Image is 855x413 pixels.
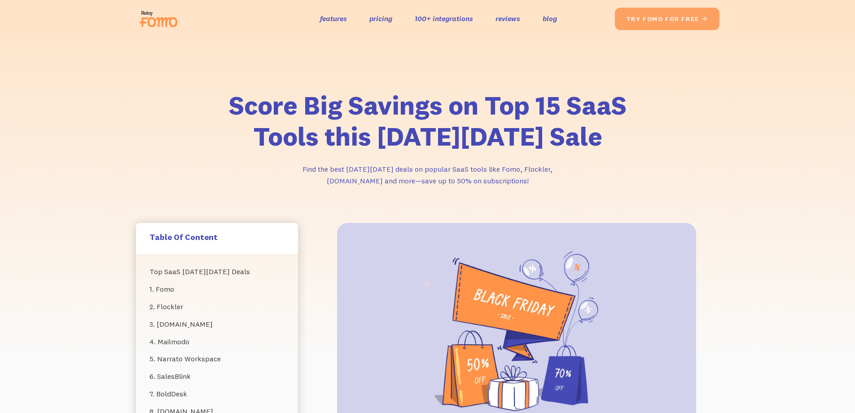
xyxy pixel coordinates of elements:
[149,333,285,351] a: 4. Mailmodo
[149,350,285,368] a: 5. Narrato Workspace
[149,368,285,385] a: 6. SalesBlink
[369,12,392,25] a: pricing
[495,12,520,25] a: reviews
[199,90,657,152] h1: Score Big Savings on Top 15 SaaS Tools this [DATE][DATE] Sale
[701,15,708,23] span: 
[415,12,473,25] a: 100+ integrations
[543,12,557,25] a: blog
[149,298,285,315] a: 2. Flockler
[615,8,719,30] a: try fomo for free
[149,232,285,242] h5: Table Of Content
[320,12,347,25] a: features
[149,280,285,298] a: 1. Fomo
[149,385,285,403] a: 7. BoldDesk
[149,315,285,333] a: 3. [DOMAIN_NAME]
[293,163,562,187] p: Find the best [DATE][DATE] deals on popular SaaS tools like Fomo, Flockler, [DOMAIN_NAME] and mor...
[149,263,285,280] a: Top SaaS [DATE][DATE] Deals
